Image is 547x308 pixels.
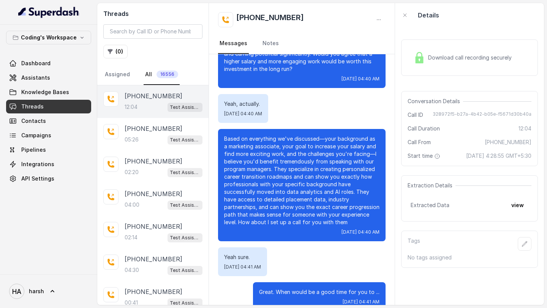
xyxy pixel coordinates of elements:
a: harsh [6,281,91,302]
span: Conversation Details [408,97,463,105]
span: Dashboard [21,60,51,67]
span: [DATE] 04:40 AM [341,76,379,82]
button: (0) [103,45,128,58]
p: Details [418,11,439,20]
p: No tags assigned [408,254,531,261]
p: 02:20 [125,168,139,176]
span: [DATE] 04:40 AM [341,229,379,235]
p: Yeah, actually. [224,100,262,108]
p: 05:26 [125,136,139,143]
span: Start time [408,152,442,160]
span: harsh [29,288,44,295]
button: view [507,198,528,212]
span: Contacts [21,117,46,125]
p: Yeah sure. [224,253,261,261]
a: Assigned [103,64,131,85]
span: [DATE] 4:28:55 GMT+5:30 [466,152,531,160]
p: 04:00 [125,201,139,209]
span: Campaigns [21,132,51,139]
nav: Tabs [103,64,202,85]
p: Great. When would be a good time for you to ... [259,288,379,296]
p: Test Assistant- 2 [170,104,200,111]
a: Knowledge Bases [6,85,91,99]
p: Test Assistant- 2 [170,299,200,307]
button: Coding's Workspace [6,31,91,44]
a: Notes [261,33,280,54]
span: Call Duration [408,125,440,132]
span: Threads [21,103,44,110]
p: [PHONE_NUMBER] [125,124,182,133]
span: [DATE] 04:41 AM [224,264,261,270]
p: [PHONE_NUMBER] [125,255,182,264]
p: [PHONE_NUMBER] [125,287,182,296]
p: Coding's Workspace [21,33,77,42]
a: Threads [6,100,91,113]
a: Contacts [6,114,91,128]
a: API Settings [6,172,91,185]
p: Test Assistant- 2 [170,169,200,176]
p: Test Assistant- 2 [170,201,200,209]
p: Based on everything we've discussed—your background as a marketing associate, your goal to increa... [224,135,379,226]
p: 04:30 [125,266,139,274]
span: Download call recording securely [428,54,515,61]
span: 16556 [157,71,178,78]
span: 328972f5-b27a-4b42-b05e-f5671d30b40a [433,111,531,119]
p: 02:14 [125,234,138,241]
p: 12:04 [125,103,138,111]
span: API Settings [21,175,54,182]
p: Test Assistant- 2 [170,136,200,144]
span: Extracted Data [411,201,449,209]
p: Test Assistant- 2 [170,234,200,242]
p: Test Assistant- 2 [170,267,200,274]
span: [DATE] 04:41 AM [343,299,379,305]
span: Pipelines [21,146,46,154]
h2: Threads [103,9,202,18]
span: Call ID [408,111,423,119]
a: Assistants [6,71,91,85]
span: 12:04 [519,125,531,132]
a: Campaigns [6,129,91,142]
img: light.svg [18,6,79,18]
p: [PHONE_NUMBER] [125,157,182,166]
a: Pipelines [6,143,91,157]
p: Tags [408,237,420,251]
input: Search by Call ID or Phone Number [103,24,202,39]
p: [PHONE_NUMBER] [125,91,182,101]
p: 00:41 [125,299,138,306]
p: [PHONE_NUMBER] [125,222,182,231]
span: Call From [408,138,431,146]
img: Lock Icon [414,52,425,63]
span: Knowledge Bases [21,88,69,96]
span: Assistants [21,74,50,82]
span: [DATE] 04:40 AM [224,111,262,117]
span: [PHONE_NUMBER] [485,138,531,146]
text: HA [12,288,21,295]
h2: [PHONE_NUMBER] [236,12,304,27]
a: Integrations [6,157,91,171]
span: Integrations [21,160,54,168]
a: All16556 [144,64,180,85]
p: [PHONE_NUMBER] [125,189,182,198]
a: Messages [218,33,249,54]
a: Dashboard [6,57,91,70]
span: Extraction Details [408,182,455,189]
nav: Tabs [218,33,386,54]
